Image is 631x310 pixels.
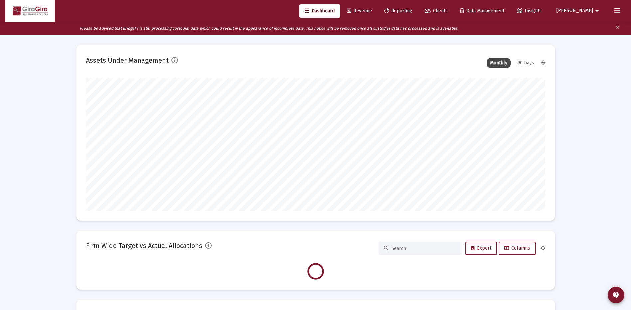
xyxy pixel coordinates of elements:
img: Dashboard [10,4,50,18]
span: Dashboard [305,8,335,14]
a: Dashboard [299,4,340,18]
a: Clients [419,4,453,18]
a: Revenue [342,4,377,18]
mat-icon: contact_support [612,291,620,299]
input: Search [392,246,457,251]
i: Please be advised that BridgeFT is still processing custodial data which could result in the appe... [80,26,458,31]
span: Data Management [460,8,504,14]
mat-icon: arrow_drop_down [593,4,601,18]
span: Reporting [384,8,412,14]
span: Revenue [347,8,372,14]
span: Insights [517,8,542,14]
span: Columns [504,245,530,251]
h2: Assets Under Management [86,55,169,66]
span: [PERSON_NAME] [556,8,593,14]
span: Clients [425,8,448,14]
span: Export [471,245,491,251]
a: Insights [511,4,547,18]
div: 90 Days [514,58,537,68]
h2: Firm Wide Target vs Actual Allocations [86,240,202,251]
button: Export [465,242,497,255]
mat-icon: clear [615,23,620,33]
a: Data Management [455,4,510,18]
button: [PERSON_NAME] [549,4,609,17]
a: Reporting [379,4,418,18]
div: Monthly [487,58,511,68]
button: Columns [499,242,536,255]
